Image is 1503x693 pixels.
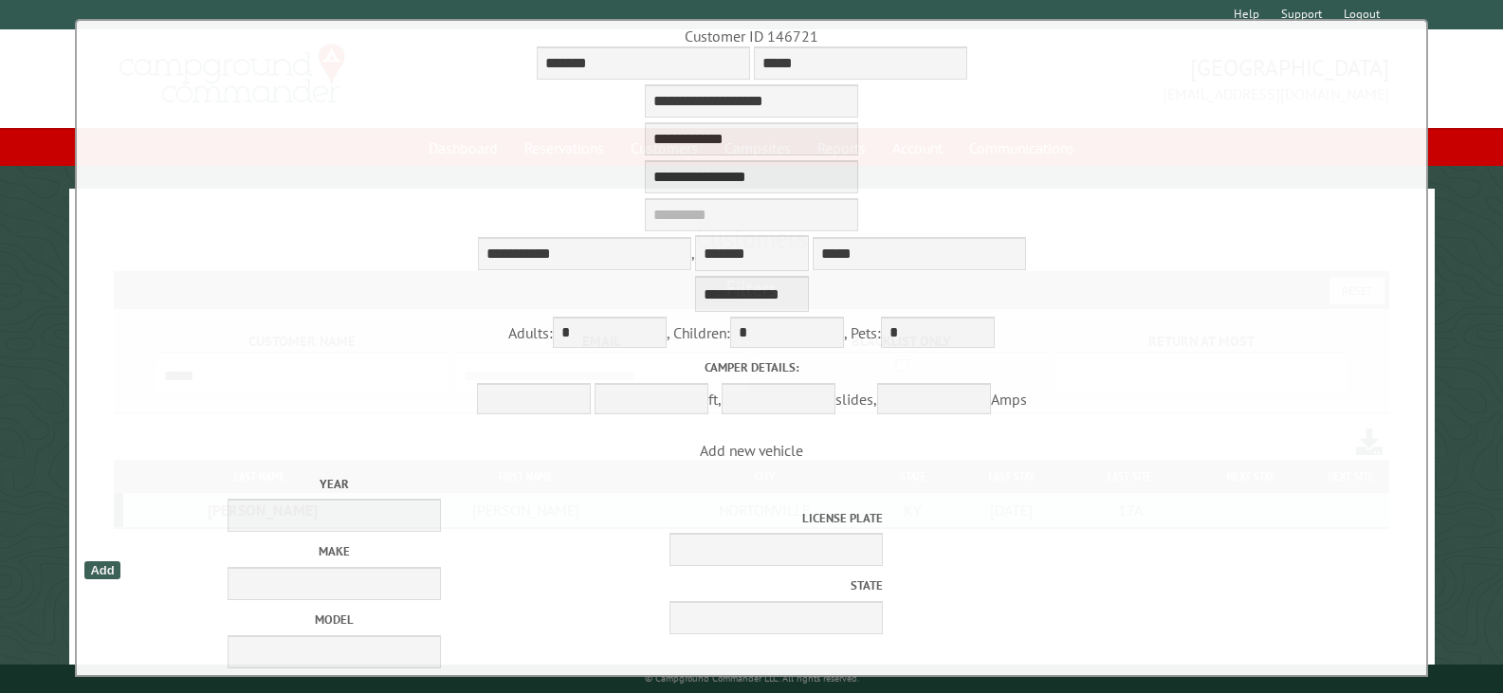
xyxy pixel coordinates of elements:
div: , [82,160,1421,317]
label: Camper details: [82,358,1421,376]
label: Year [154,475,515,493]
label: State [522,576,883,594]
span: Add new vehicle [82,441,1421,681]
div: Customer ID 146721 [82,26,1421,46]
label: License Plate [522,509,883,527]
label: Model [154,611,515,629]
div: ft, slides, Amps [82,358,1421,418]
small: © Campground Commander LLC. All rights reserved. [645,672,859,684]
label: Make [154,542,515,560]
div: Add [84,561,119,579]
div: Adults: , Children: , Pets: [82,317,1421,353]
